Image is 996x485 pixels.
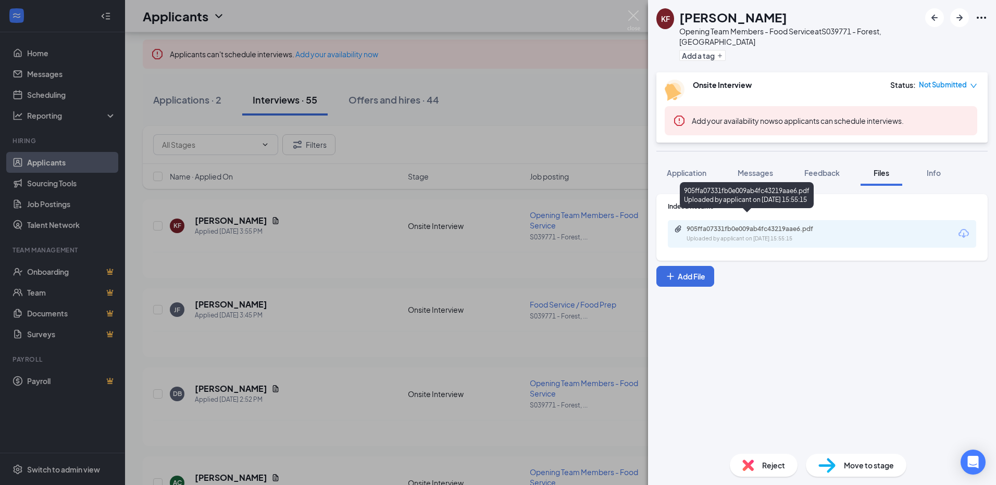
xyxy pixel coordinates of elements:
[692,116,904,125] span: so applicants can schedule interviews.
[844,460,894,471] span: Move to stage
[679,50,726,61] button: PlusAdd a tag
[975,11,988,24] svg: Ellipses
[665,271,676,282] svg: Plus
[957,227,970,240] svg: Download
[804,168,840,177] span: Feedback
[961,450,986,475] div: Open Intercom Messenger
[919,80,967,90] span: Not Submitted
[673,114,686,127] svg: Error
[661,14,670,24] div: KF
[927,168,941,177] span: Info
[928,11,941,24] svg: ArrowLeftNew
[674,225,843,243] a: Paperclip905ffa07331fb0e009ab4fc43219aae6.pdfUploaded by applicant on [DATE] 15:55:15
[738,168,773,177] span: Messages
[687,225,832,233] div: 905ffa07331fb0e009ab4fc43219aae6.pdf
[717,53,723,59] svg: Plus
[687,235,843,243] div: Uploaded by applicant on [DATE] 15:55:15
[762,460,785,471] span: Reject
[925,8,944,27] button: ArrowLeftNew
[953,11,966,24] svg: ArrowRight
[693,80,752,90] b: Onsite Interview
[668,202,976,211] div: Indeed Resume
[680,182,814,208] div: 905ffa07331fb0e009ab4fc43219aae6.pdf Uploaded by applicant on [DATE] 15:55:15
[656,266,714,287] button: Add FilePlus
[890,80,916,90] div: Status :
[692,116,775,126] button: Add your availability now
[667,168,706,177] span: Application
[874,168,889,177] span: Files
[679,26,920,47] div: Opening Team Members - Food Service at S039771 - Forest, [GEOGRAPHIC_DATA]
[674,225,682,233] svg: Paperclip
[970,82,977,90] span: down
[679,8,787,26] h1: [PERSON_NAME]
[950,8,969,27] button: ArrowRight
